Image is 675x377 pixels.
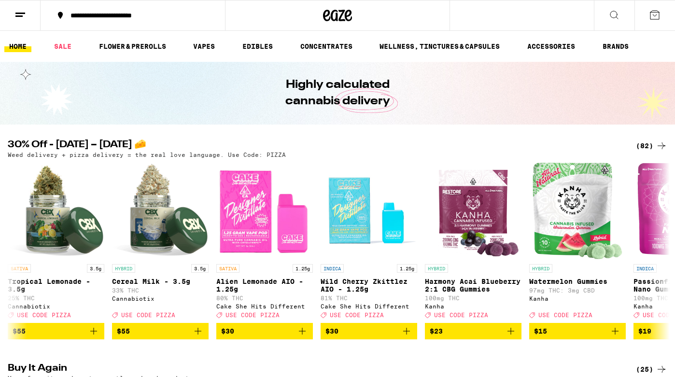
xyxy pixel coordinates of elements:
p: SATIVA [216,264,239,273]
p: 3.5g [191,264,209,273]
button: Add to bag [112,323,209,339]
p: INDICA [633,264,657,273]
a: (25) [636,363,667,375]
button: Add to bag [321,323,417,339]
a: (82) [636,140,667,152]
p: 1.25g [397,264,417,273]
p: INDICA [321,264,344,273]
button: Add to bag [529,323,626,339]
p: Tropical Lemonade - 3.5g [8,278,104,293]
a: WELLNESS, TINCTURES & CAPSULES [375,41,505,52]
a: Open page for Harmony Acai Blueberry 2:1 CBG Gummies from Kanha [425,163,521,323]
button: Add to bag [216,323,313,339]
p: Weed delivery + pizza delivery = the real love language. Use Code: PIZZA [8,152,286,158]
a: FLOWER & PREROLLS [94,41,171,52]
h1: Highly calculated cannabis delivery [258,77,417,110]
span: USE CODE PIZZA [538,312,592,318]
a: VAPES [188,41,220,52]
p: 97mg THC: 3mg CBD [529,287,626,293]
a: Open page for Alien Lemonade AIO - 1.25g from Cake She Hits Different [216,163,313,323]
a: HOME [4,41,31,52]
p: 80% THC [216,295,313,301]
a: Open page for Watermelon Gummies from Kanha [529,163,626,323]
p: Harmony Acai Blueberry 2:1 CBG Gummies [425,278,521,293]
span: USE CODE PIZZA [225,312,280,318]
div: Cake She Hits Different [216,303,313,309]
p: 81% THC [321,295,417,301]
p: 100mg THC [425,295,521,301]
span: $55 [13,327,26,335]
span: $15 [534,327,547,335]
a: CONCENTRATES [295,41,357,52]
p: Alien Lemonade AIO - 1.25g [216,278,313,293]
a: SALE [49,41,76,52]
a: Open page for Wild Cherry Zkittlez AIO - 1.25g from Cake She Hits Different [321,163,417,323]
p: HYBRID [529,264,552,273]
p: SATIVA [8,264,31,273]
img: Cake She Hits Different - Wild Cherry Zkittlez AIO - 1.25g [321,163,417,259]
p: Watermelon Gummies [529,278,626,285]
img: Cannabiotix - Cereal Milk - 3.5g [112,163,209,259]
span: USE CODE PIZZA [434,312,488,318]
span: $19 [638,327,651,335]
img: Cake She Hits Different - Alien Lemonade AIO - 1.25g [216,163,313,259]
a: ACCESSORIES [522,41,580,52]
img: Cannabiotix - Tropical Lemonade - 3.5g [8,163,104,259]
h2: 30% Off - [DATE] – [DATE] 🧀 [8,140,620,152]
p: 1.25g [293,264,313,273]
div: Cake She Hits Different [321,303,417,309]
a: EDIBLES [238,41,278,52]
p: 33% THC [112,287,209,293]
p: HYBRID [112,264,135,273]
div: Cannabiotix [112,295,209,302]
span: USE CODE PIZZA [121,312,175,318]
div: Kanha [529,295,626,302]
button: BRANDS [598,41,633,52]
button: Add to bag [425,323,521,339]
h2: Buy It Again [8,363,620,375]
p: 3.5g [87,264,104,273]
span: $55 [117,327,130,335]
a: Open page for Cereal Milk - 3.5g from Cannabiotix [112,163,209,323]
img: Kanha - Harmony Acai Blueberry 2:1 CBG Gummies [426,163,520,259]
span: $30 [325,327,338,335]
p: Wild Cherry Zkittlez AIO - 1.25g [321,278,417,293]
p: HYBRID [425,264,448,273]
button: Add to bag [8,323,104,339]
span: USE CODE PIZZA [330,312,384,318]
p: Cereal Milk - 3.5g [112,278,209,285]
span: $30 [221,327,234,335]
img: Kanha - Watermelon Gummies [533,163,622,259]
a: Open page for Tropical Lemonade - 3.5g from Cannabiotix [8,163,104,323]
span: $23 [430,327,443,335]
div: Kanha [425,303,521,309]
span: USE CODE PIZZA [17,312,71,318]
p: 25% THC [8,295,104,301]
div: Cannabiotix [8,303,104,309]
